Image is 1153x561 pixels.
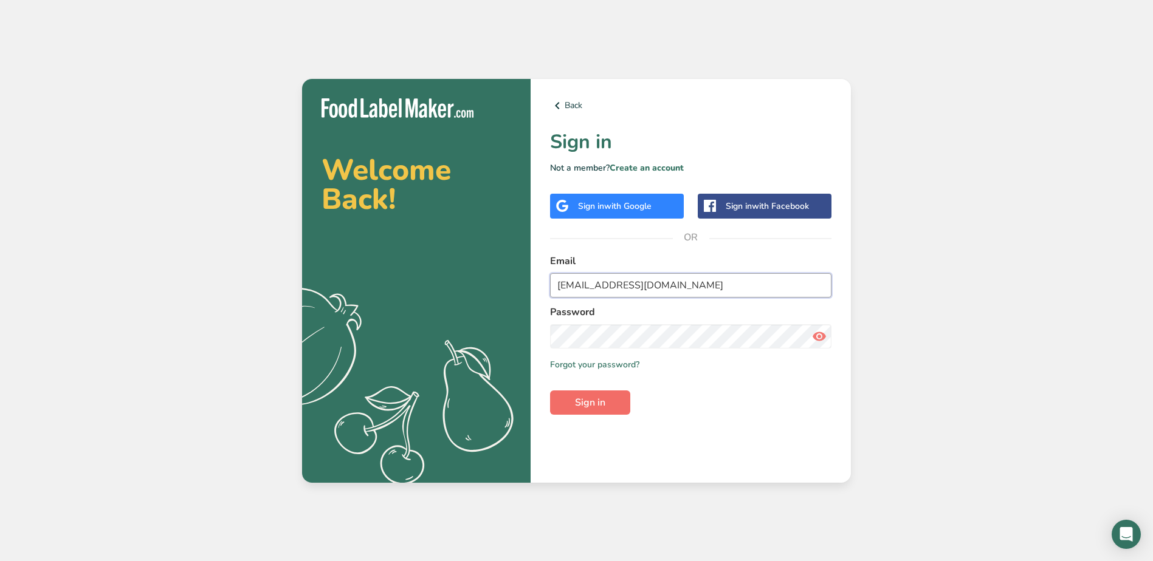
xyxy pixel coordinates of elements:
[578,200,652,212] div: Sign in
[322,155,511,214] h2: Welcome Back!
[550,358,639,371] a: Forgot your password?
[550,127,831,157] h1: Sign in
[550,161,831,174] p: Not a member?
[575,395,605,410] span: Sign in
[673,219,709,256] span: OR
[752,200,809,212] span: with Facebook
[550,273,831,297] input: Enter Your Email
[1112,520,1141,549] div: Open Intercom Messenger
[550,98,831,113] a: Back
[726,200,809,212] div: Sign in
[550,390,630,415] button: Sign in
[322,98,473,118] img: Food Label Maker
[604,200,652,212] span: with Google
[550,305,831,319] label: Password
[550,254,831,268] label: Email
[610,162,684,174] a: Create an account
